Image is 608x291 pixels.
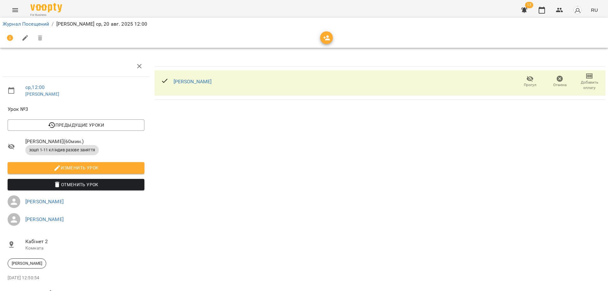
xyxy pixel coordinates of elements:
[524,82,536,88] span: Прогул
[8,261,46,266] span: [PERSON_NAME]
[8,119,144,131] button: Предыдущие уроки
[588,4,600,16] button: RU
[13,121,139,129] span: Предыдущие уроки
[8,258,46,269] div: [PERSON_NAME]
[3,20,605,28] nav: breadcrumb
[8,3,23,18] button: Menu
[25,245,144,251] p: Комната
[25,138,144,145] span: [PERSON_NAME] ( 60 мин. )
[30,3,62,12] img: Voopty Logo
[25,216,64,222] a: [PERSON_NAME]
[8,275,144,281] p: [DATE] 12:50:54
[8,179,144,190] button: Отменить Урок
[25,84,45,90] a: ср , 12:00
[3,21,49,27] a: Журнал Посещений
[574,73,604,91] button: Добавить оплату
[8,162,144,174] button: Изменить урок
[25,147,99,153] span: зошп 1-11 кл індив разове заняття
[545,73,575,91] button: Отмена
[13,181,139,188] span: Отменить Урок
[8,105,144,113] span: Урок №3
[174,79,212,85] a: [PERSON_NAME]
[525,2,533,8] span: 13
[578,80,600,91] span: Добавить оплату
[56,20,147,28] p: [PERSON_NAME] ср, 20 авг. 2025 12:00
[553,82,567,88] span: Отмена
[25,199,64,205] a: [PERSON_NAME]
[13,164,139,172] span: Изменить урок
[30,13,62,17] span: For Business
[25,238,144,245] span: Кабінет 2
[52,20,54,28] li: /
[573,6,582,15] img: avatar_s.png
[591,7,598,13] span: RU
[25,92,59,97] a: [PERSON_NAME]
[515,73,545,91] button: Прогул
